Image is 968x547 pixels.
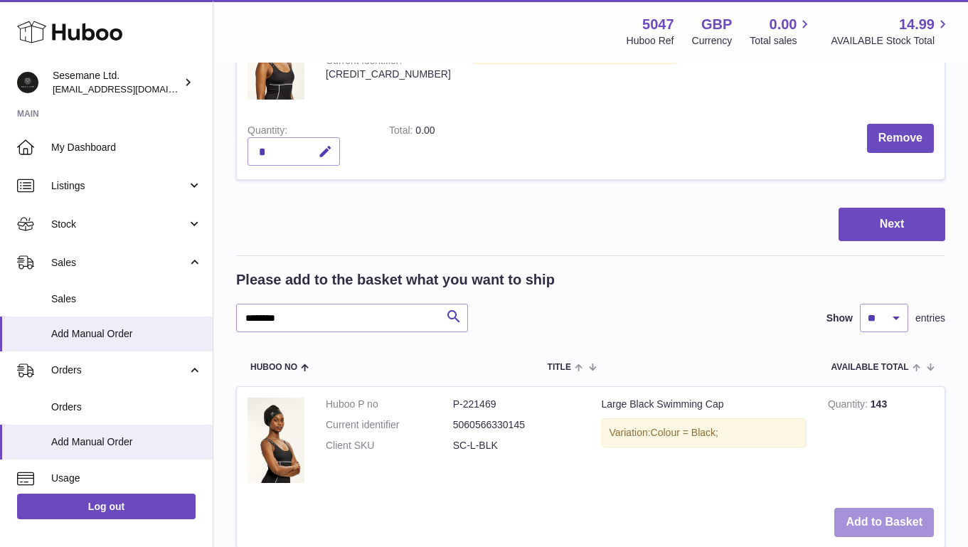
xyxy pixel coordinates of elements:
span: 14.99 [899,15,935,34]
span: Add Manual Order [51,435,202,449]
span: Usage [51,472,202,485]
a: 14.99 AVAILABLE Stock Total [831,15,951,48]
div: Currency [692,34,733,48]
a: 0.00 Total sales [750,15,813,48]
span: Colour = Black; [651,427,718,438]
span: My Dashboard [51,141,202,154]
span: Sales [51,256,187,270]
label: Quantity [248,124,287,139]
span: 0.00 [770,15,797,34]
button: Next [839,208,945,241]
strong: Quantity [828,398,871,413]
dd: P-221469 [453,398,580,411]
div: Current identifier [326,55,402,70]
span: AVAILABLE Stock Total [831,34,951,48]
dd: SC-L-BLK [453,439,580,452]
strong: 5047 [642,15,674,34]
td: 143 [817,387,945,497]
strong: GBP [701,15,732,34]
span: Orders [51,400,202,414]
span: Orders [51,363,187,377]
dt: Huboo P no [326,398,453,411]
span: Huboo no [250,363,297,372]
h2: Please add to the basket what you want to ship [236,270,555,290]
span: AVAILABLE Total [831,363,909,372]
dt: Current identifier [326,418,453,432]
span: Sales [51,292,202,306]
dd: 5060566330145 [453,418,580,432]
div: Huboo Ref [627,34,674,48]
label: Total [389,124,415,139]
span: Stock [51,218,187,231]
div: Variation: [602,418,807,447]
span: Add Manual Order [51,327,202,341]
td: Large Black Swimming Cap [591,387,817,497]
button: Remove [867,124,934,153]
div: Sesemane Ltd. [53,69,181,96]
a: Log out [17,494,196,519]
dt: Client SKU [326,439,453,452]
label: Show [826,312,853,325]
img: info@soulcap.com [17,72,38,93]
span: entries [915,312,945,325]
div: [CREDIT_CARD_NUMBER] [326,68,451,81]
button: Add to Basket [834,508,934,537]
span: Title [548,363,571,372]
span: [EMAIL_ADDRESS][DOMAIN_NAME] [53,83,209,95]
img: Large Black Swimming Cap [248,398,304,483]
span: Listings [51,179,187,193]
span: Total sales [750,34,813,48]
span: 0.00 [415,124,435,136]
